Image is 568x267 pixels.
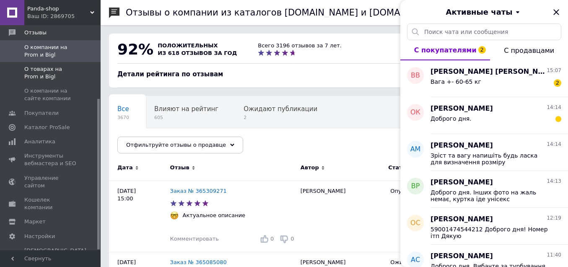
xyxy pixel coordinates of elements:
span: Детали рейтинга по отзывам [117,70,223,78]
button: ОК[PERSON_NAME]14:14Доброго дня. [400,97,568,134]
span: ВВ [411,71,420,80]
span: [PERSON_NAME] [431,178,493,187]
span: Настройки [24,233,55,240]
span: 2 [478,46,486,54]
div: Ваш ID: 2869705 [27,13,101,20]
span: Инструменты вебмастера и SEO [24,152,78,167]
span: 92% [117,41,153,58]
span: С покупателями [414,46,477,54]
span: 14:14 [547,141,561,148]
span: [PERSON_NAME] [431,104,493,114]
div: Всего 3196 отзывов за 7 лет. [258,42,342,49]
div: Опубликован [390,187,469,195]
span: [PERSON_NAME] [PERSON_NAME] [431,67,545,77]
span: Вага +- 60-65 кг [431,78,481,85]
span: О компании на Prom и Bigl [24,44,78,59]
div: [DATE] 15:00 [109,181,170,252]
span: Кошелек компании [24,196,78,211]
span: Активные чаты [446,7,513,18]
span: Статус [388,164,409,171]
span: Автор [301,164,319,171]
span: Отзывы [24,29,47,36]
span: [PERSON_NAME] [431,251,493,261]
button: АМ[PERSON_NAME]14:14Зріст та вагу напишіть будь ласка для визначення розміру [400,134,568,171]
span: 59001474544212 Доброго дня! Номер ітп Дякую [431,226,550,239]
span: АС [411,255,420,265]
span: 15:07 [547,67,561,74]
span: [PERSON_NAME] [431,141,493,150]
span: ВР [411,181,420,191]
button: Закрыть [551,7,561,17]
span: Каталог ProSale [24,124,70,131]
span: положительных [158,42,218,49]
button: С покупателями2 [400,40,490,60]
button: ВР[PERSON_NAME]14:13Доброго дня. Інших фото на жаль немає, куртка іде унісекс [400,171,568,208]
span: 2 [554,79,561,87]
span: из 618 отзывов за год [158,50,237,56]
span: 0 [270,236,274,242]
span: Зріст та вагу напишіть будь ласка для визначення розміру [431,152,550,166]
div: Комментировать [170,235,219,243]
span: Доброго дня. Інших фото на жаль немає, куртка іде унісекс [431,189,550,202]
span: Доброго дня. [431,115,472,122]
button: С продавцами [490,40,568,60]
span: 14:14 [547,104,561,111]
span: 12:19 [547,215,561,222]
a: Заказ № 365309271 [170,188,227,194]
span: Управление сайтом [24,174,78,189]
span: Ожидают публикации [244,105,317,113]
span: ОС [410,218,420,228]
div: Опубликованы без комментария [109,128,225,160]
span: О товарах на Prom и Bigl [24,65,78,80]
a: Заказ № 365085080 [170,259,227,265]
span: ОК [410,108,420,117]
span: 0 [290,236,294,242]
span: Дата [117,164,133,171]
span: 605 [154,114,218,121]
span: О компании на сайте компании [24,87,78,102]
span: Отзыв [170,164,189,171]
button: ОС[PERSON_NAME]12:1959001474544212 Доброго дня! Номер ітп Дякую [400,208,568,245]
span: 2 [244,114,317,121]
span: Аналитика [24,138,55,145]
span: 11:40 [547,251,561,259]
span: Маркет [24,218,46,226]
h1: Отзывы о компании из каталогов [DOMAIN_NAME] и [DOMAIN_NAME] [126,8,443,18]
span: АМ [410,145,421,154]
div: [PERSON_NAME] [296,181,386,252]
div: Ожидающий публикации [390,259,469,266]
span: Опубликованы без комме... [117,137,208,145]
span: Влияют на рейтинг [154,105,218,113]
span: Отфильтруйте отзывы о продавце [126,142,226,148]
span: Panda-shop [27,5,90,13]
input: Поиск чата или сообщения [407,23,561,40]
span: Комментировать [170,236,219,242]
button: ВВ[PERSON_NAME] [PERSON_NAME]15:07Вага +- 60-65 кг2 [400,60,568,97]
button: Активные чаты [424,7,545,18]
img: :nerd_face: [170,211,179,220]
span: Покупатели [24,109,59,117]
span: 3670 [117,114,129,121]
div: Актуальное описание [181,212,248,219]
span: 14:13 [547,178,561,185]
span: [PERSON_NAME] [431,215,493,224]
span: С продавцами [504,47,554,54]
div: Детали рейтинга по отзывам [117,70,551,79]
span: Все [117,105,129,113]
